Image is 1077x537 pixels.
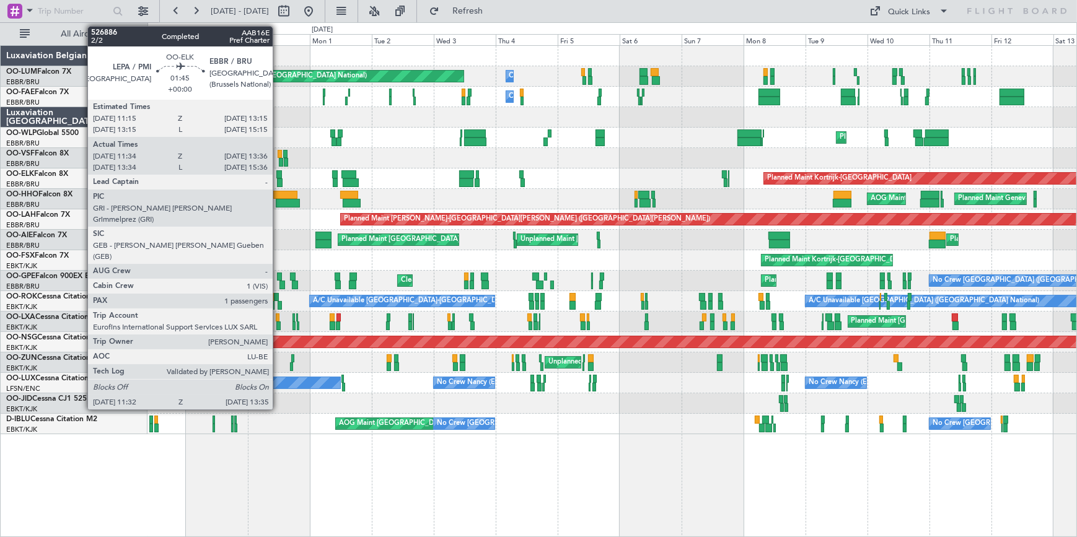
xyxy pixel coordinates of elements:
[558,34,620,45] div: Fri 5
[310,34,372,45] div: Mon 1
[6,313,35,321] span: OO-LXA
[153,292,297,310] div: Planned Maint Kortrijk-[GEOGRAPHIC_DATA]
[6,302,37,312] a: EBKT/KJK
[521,230,754,249] div: Unplanned Maint [GEOGRAPHIC_DATA] ([GEOGRAPHIC_DATA] National)
[6,200,40,209] a: EBBR/BRU
[6,354,106,362] a: OO-ZUNCessna Citation CJ4
[186,34,248,45] div: Sat 30
[765,251,909,269] div: Planned Maint Kortrijk-[GEOGRAPHIC_DATA]
[6,170,34,178] span: OO-ELK
[313,292,511,310] div: A/C Unavailable [GEOGRAPHIC_DATA]-[GEOGRAPHIC_DATA]
[496,34,558,45] div: Thu 4
[548,353,752,372] div: Unplanned Maint [GEOGRAPHIC_DATA] ([GEOGRAPHIC_DATA])
[248,34,310,45] div: Sun 31
[32,30,131,38] span: All Aircraft
[871,190,1021,208] div: AOG Maint [US_STATE] ([GEOGRAPHIC_DATA])
[437,373,511,392] div: No Crew Nancy (Essey)
[868,34,930,45] div: Wed 10
[6,180,40,189] a: EBBR/BRU
[6,89,69,96] a: OO-FAEFalcon 7X
[6,159,40,168] a: EBBR/BRU
[6,150,35,157] span: OO-VSF
[851,312,1076,331] div: Planned Maint [GEOGRAPHIC_DATA] ([GEOGRAPHIC_DATA] National)
[6,191,73,198] a: OO-HHOFalcon 8X
[150,25,171,35] div: [DATE]
[840,128,904,147] div: Planned Maint Liege
[806,34,868,45] div: Tue 9
[143,67,367,85] div: Planned Maint [GEOGRAPHIC_DATA] ([GEOGRAPHIC_DATA] National)
[6,77,40,87] a: EBBR/BRU
[6,129,79,137] a: OO-WLPGlobal 5500
[6,343,37,352] a: EBKT/KJK
[6,68,71,76] a: OO-LUMFalcon 7X
[509,67,594,85] div: Owner Melsbroek Air Base
[344,210,710,229] div: Planned Maint [PERSON_NAME]-[GEOGRAPHIC_DATA][PERSON_NAME] ([GEOGRAPHIC_DATA][PERSON_NAME])
[442,7,494,15] span: Refresh
[6,282,40,291] a: EBBR/BRU
[6,211,36,219] span: OO-LAH
[339,414,554,433] div: AOG Maint [GEOGRAPHIC_DATA] ([GEOGRAPHIC_DATA] National)
[6,129,37,137] span: OO-WLP
[930,34,991,45] div: Thu 11
[312,25,333,35] div: [DATE]
[437,414,644,433] div: No Crew [GEOGRAPHIC_DATA] ([GEOGRAPHIC_DATA] National)
[6,323,37,332] a: EBKT/KJK
[6,375,35,382] span: OO-LUX
[6,241,40,250] a: EBBR/BRU
[6,170,68,178] a: OO-ELKFalcon 8X
[6,252,69,260] a: OO-FSXFalcon 7X
[6,293,106,300] a: OO-ROKCessna Citation CJ4
[6,191,38,198] span: OO-HHO
[211,6,269,17] span: [DATE] - [DATE]
[127,373,250,392] div: No Crew Paris ([GEOGRAPHIC_DATA])
[81,312,225,331] div: Planned Maint Kortrijk-[GEOGRAPHIC_DATA]
[6,139,40,148] a: EBBR/BRU
[6,252,35,260] span: OO-FSX
[6,211,70,219] a: OO-LAHFalcon 7X
[6,150,69,157] a: OO-VSFFalcon 8X
[6,89,35,96] span: OO-FAE
[6,375,104,382] a: OO-LUXCessna Citation CJ4
[6,395,87,403] a: OO-JIDCessna CJ1 525
[6,425,37,434] a: EBKT/KJK
[401,271,608,290] div: Cleaning [GEOGRAPHIC_DATA] ([GEOGRAPHIC_DATA] National)
[991,34,1053,45] div: Fri 12
[423,1,498,21] button: Refresh
[6,68,37,76] span: OO-LUM
[341,230,537,249] div: Planned Maint [GEOGRAPHIC_DATA] ([GEOGRAPHIC_DATA])
[124,34,186,45] div: Fri 29
[682,34,744,45] div: Sun 7
[6,416,97,423] a: D-IBLUCessna Citation M2
[372,34,434,45] div: Tue 2
[765,271,989,290] div: Planned Maint [GEOGRAPHIC_DATA] ([GEOGRAPHIC_DATA] National)
[6,273,35,280] span: OO-GPE
[6,416,30,423] span: D-IBLU
[6,404,37,414] a: EBKT/KJK
[6,273,109,280] a: OO-GPEFalcon 900EX EASy II
[809,373,882,392] div: No Crew Nancy (Essey)
[6,261,37,271] a: EBKT/KJK
[6,395,32,403] span: OO-JID
[6,220,40,230] a: EBBR/BRU
[620,34,682,45] div: Sat 6
[6,334,106,341] a: OO-NSGCessna Citation CJ4
[6,313,104,321] a: OO-LXACessna Citation CJ4
[6,354,37,362] span: OO-ZUN
[6,334,37,341] span: OO-NSG
[809,292,1039,310] div: A/C Unavailable [GEOGRAPHIC_DATA] ([GEOGRAPHIC_DATA] National)
[509,87,594,106] div: Owner Melsbroek Air Base
[767,169,912,188] div: Planned Maint Kortrijk-[GEOGRAPHIC_DATA]
[889,6,931,19] div: Quick Links
[6,232,67,239] a: OO-AIEFalcon 7X
[958,190,1060,208] div: Planned Maint Geneva (Cointrin)
[744,34,806,45] div: Mon 8
[434,34,496,45] div: Wed 3
[6,98,40,107] a: EBBR/BRU
[38,2,109,20] input: Trip Number
[6,384,40,393] a: LFSN/ENC
[864,1,956,21] button: Quick Links
[6,293,37,300] span: OO-ROK
[6,232,33,239] span: OO-AIE
[6,364,37,373] a: EBKT/KJK
[14,24,134,44] button: All Aircraft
